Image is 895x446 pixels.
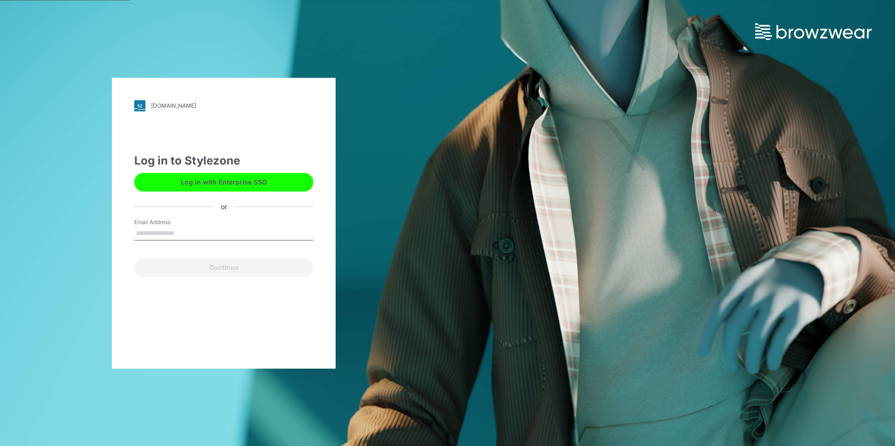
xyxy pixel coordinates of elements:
[134,100,145,111] img: stylezone-logo.562084cfcfab977791bfbf7441f1a819.svg
[213,202,234,212] div: or
[151,102,196,109] div: [DOMAIN_NAME]
[134,173,313,192] button: Log in with Enterprise SSO
[134,100,313,111] a: [DOMAIN_NAME]
[134,152,313,169] div: Log in to Stylezone
[134,218,200,226] label: Email Address
[755,23,872,40] img: browzwear-logo.e42bd6dac1945053ebaf764b6aa21510.svg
